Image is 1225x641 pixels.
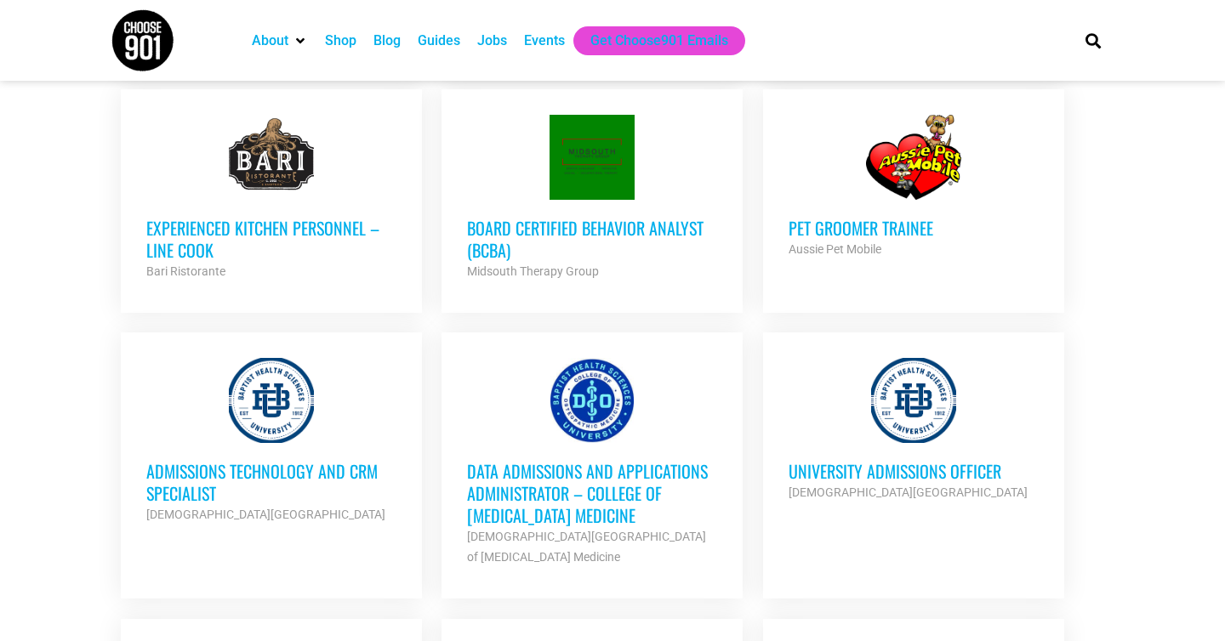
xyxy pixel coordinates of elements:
[467,217,717,261] h3: Board Certified Behavior Analyst (BCBA)
[146,264,225,278] strong: Bari Ristorante
[467,264,599,278] strong: Midsouth Therapy Group
[146,460,396,504] h3: Admissions Technology and CRM Specialist
[789,485,1028,499] strong: [DEMOGRAPHIC_DATA][GEOGRAPHIC_DATA]
[121,332,422,550] a: Admissions Technology and CRM Specialist [DEMOGRAPHIC_DATA][GEOGRAPHIC_DATA]
[789,460,1039,482] h3: University Admissions Officer
[467,460,717,526] h3: Data Admissions and Applications Administrator – College of [MEDICAL_DATA] Medicine
[789,217,1039,239] h3: Pet Groomer Trainee
[146,217,396,261] h3: Experienced Kitchen Personnel – Line Cook
[243,26,1057,55] nav: Main nav
[763,332,1064,528] a: University Admissions Officer [DEMOGRAPHIC_DATA][GEOGRAPHIC_DATA]
[524,31,565,51] a: Events
[373,31,401,51] a: Blog
[789,242,881,256] strong: Aussie Pet Mobile
[252,31,288,51] a: About
[146,508,385,521] strong: [DEMOGRAPHIC_DATA][GEOGRAPHIC_DATA]
[442,89,743,307] a: Board Certified Behavior Analyst (BCBA) Midsouth Therapy Group
[1080,26,1108,54] div: Search
[121,89,422,307] a: Experienced Kitchen Personnel – Line Cook Bari Ristorante
[590,31,728,51] a: Get Choose901 Emails
[763,89,1064,285] a: Pet Groomer Trainee Aussie Pet Mobile
[243,26,316,55] div: About
[325,31,356,51] a: Shop
[442,332,743,593] a: Data Admissions and Applications Administrator – College of [MEDICAL_DATA] Medicine [DEMOGRAPHIC_...
[467,530,706,564] strong: [DEMOGRAPHIC_DATA][GEOGRAPHIC_DATA] of [MEDICAL_DATA] Medicine
[477,31,507,51] a: Jobs
[418,31,460,51] a: Guides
